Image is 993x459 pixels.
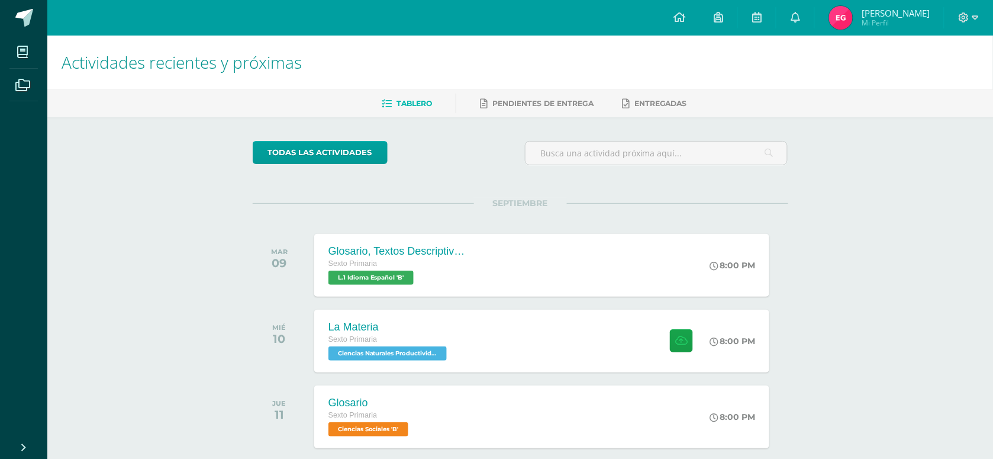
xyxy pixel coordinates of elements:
[272,332,286,346] div: 10
[271,256,288,270] div: 09
[328,346,447,361] span: Ciencias Naturales Productividad y Desarrollo 'B'
[272,323,286,332] div: MIÉ
[328,422,408,436] span: Ciencias Sociales 'B'
[862,7,930,19] span: [PERSON_NAME]
[492,99,594,108] span: Pendientes de entrega
[272,399,286,407] div: JUE
[328,411,378,419] span: Sexto Primaria
[62,51,302,73] span: Actividades recientes y próximas
[862,18,930,28] span: Mi Perfil
[328,245,470,258] div: Glosario, Textos Descriptivos y Verbos: Echar y Aplicar
[829,6,853,30] img: ed07e8d53413adfd3c97f4b9d7f54d20.png
[710,336,755,346] div: 8:00 PM
[396,99,432,108] span: Tablero
[710,412,755,422] div: 8:00 PM
[525,142,788,165] input: Busca una actividad próxima aquí...
[622,94,687,113] a: Entregadas
[634,99,687,108] span: Entregadas
[328,335,378,344] span: Sexto Primaria
[382,94,432,113] a: Tablero
[328,271,414,285] span: L.1 Idioma Español 'B'
[328,321,450,333] div: La Materia
[480,94,594,113] a: Pendientes de entrega
[474,198,567,208] span: SEPTIEMBRE
[271,248,288,256] div: MAR
[253,141,388,164] a: todas las Actividades
[272,407,286,422] div: 11
[328,397,411,409] div: Glosario
[710,260,755,271] div: 8:00 PM
[328,259,378,268] span: Sexto Primaria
